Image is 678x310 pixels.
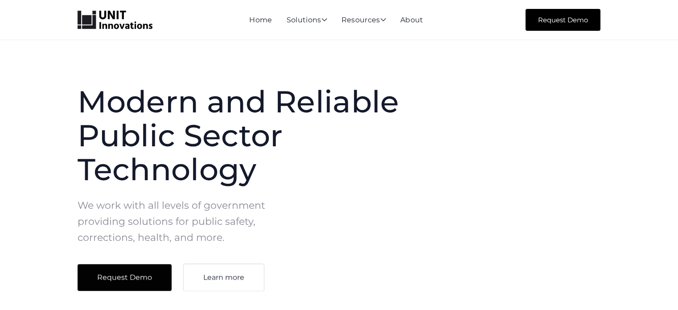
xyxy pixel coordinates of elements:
[249,16,272,24] a: Home
[526,9,600,31] a: Request Demo
[287,17,327,25] div: Solutions
[341,17,386,25] div: Resources
[380,16,386,23] span: 
[321,16,327,23] span: 
[400,16,423,24] a: About
[183,264,264,291] a: Learn more
[78,264,172,291] a: Request Demo
[78,85,442,186] h1: Modern and Reliable Public Sector Technology
[78,198,283,246] p: We work with all levels of government providing solutions for public safety, corrections, health,...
